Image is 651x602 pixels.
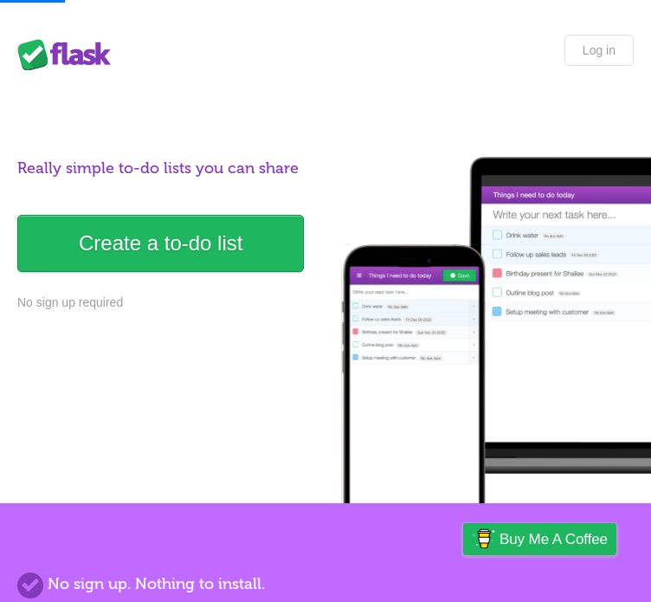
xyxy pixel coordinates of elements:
span: Buy me a coffee [500,524,608,554]
img: Buy me a coffee [472,524,495,553]
a: Buy me a coffee [463,523,616,555]
h1: Really simple to-do lists you can share [17,157,634,180]
h2: No sign up. Nothing to install. [17,573,634,596]
p: No sign up required [17,294,634,312]
a: Log in [564,35,634,66]
div: Flask Lists [17,39,121,70]
a: Create a to-do list [17,215,304,272]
